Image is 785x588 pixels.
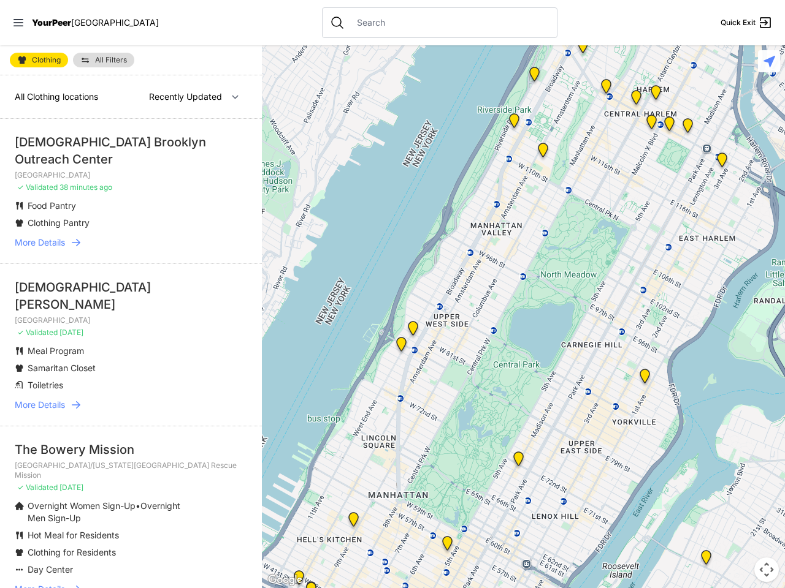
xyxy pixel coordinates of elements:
[15,461,247,480] p: [GEOGRAPHIC_DATA]/[US_STATE][GEOGRAPHIC_DATA] Rescue Mission
[637,369,653,388] div: Avenue Church
[527,67,542,86] div: Manhattan
[28,345,84,356] span: Meal Program
[17,183,58,192] span: ✓ Validated
[17,483,58,492] span: ✓ Validated
[15,399,65,411] span: More Details
[15,315,247,325] p: [GEOGRAPHIC_DATA]
[95,56,127,64] span: All Filters
[28,530,119,540] span: Hot Meal for Residents
[10,53,68,67] a: Clothing
[28,217,90,228] span: Clothing Pantry
[350,17,549,29] input: Search
[28,363,96,373] span: Samaritan Closet
[32,17,71,28] span: YourPeer
[28,500,136,511] span: Overnight Women Sign-Up
[754,557,779,582] button: Map camera controls
[28,200,76,211] span: Food Pantry
[699,550,714,570] div: Fancy Thrift Shop
[32,56,61,64] span: Clothing
[599,79,614,99] div: The PILLARS – Holistic Recovery Support
[59,183,112,192] span: 38 minutes ago
[15,170,247,180] p: [GEOGRAPHIC_DATA]
[15,236,65,249] span: More Details
[680,118,695,138] div: East Harlem
[15,236,247,249] a: More Details
[32,19,159,26] a: YourPeer[GEOGRAPHIC_DATA]
[17,328,58,337] span: ✓ Validated
[648,85,664,105] div: Manhattan
[59,328,83,337] span: [DATE]
[265,572,305,588] img: Google
[15,134,247,168] div: [DEMOGRAPHIC_DATA] Brooklyn Outreach Center
[507,113,522,133] div: Ford Hall
[28,380,63,390] span: Toiletries
[73,53,134,67] a: All Filters
[629,90,644,110] div: Uptown/Harlem DYCD Youth Drop-in Center
[346,512,361,532] div: 9th Avenue Drop-in Center
[405,321,421,341] div: Pathways Adult Drop-In Program
[714,153,730,172] div: Main Location
[71,17,159,28] span: [GEOGRAPHIC_DATA]
[15,441,247,458] div: The Bowery Mission
[535,143,551,162] div: The Cathedral Church of St. John the Divine
[15,399,247,411] a: More Details
[662,116,677,136] div: Manhattan
[59,483,83,492] span: [DATE]
[721,15,773,30] a: Quick Exit
[511,451,526,471] div: Manhattan
[28,564,73,575] span: Day Center
[15,279,247,313] div: [DEMOGRAPHIC_DATA][PERSON_NAME]
[265,572,305,588] a: Open this area in Google Maps (opens a new window)
[28,547,116,557] span: Clothing for Residents
[136,500,140,511] span: •
[721,18,756,28] span: Quick Exit
[15,91,98,102] span: All Clothing locations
